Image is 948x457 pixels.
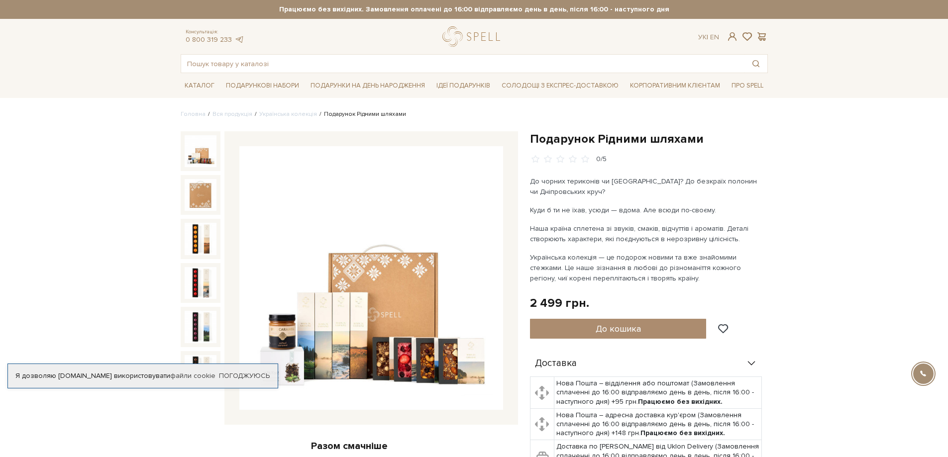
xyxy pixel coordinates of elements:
img: Подарунок Рідними шляхами [185,179,216,211]
div: 2 499 грн. [530,295,589,311]
a: 0 800 319 233 [186,35,232,44]
span: Доставка [535,359,577,368]
p: Куди б ти не їхав, усюди — вдома. Але всюди по-своєму. [530,205,763,215]
img: Подарунок Рідними шляхами [185,355,216,387]
a: Каталог [181,78,218,93]
a: Українська колекція [259,110,317,118]
b: Працюємо без вихідних. [640,429,725,437]
a: Подарункові набори [222,78,303,93]
strong: Працюємо без вихідних. Замовлення оплачені до 16:00 відправляємо день в день, після 16:00 - насту... [181,5,768,14]
a: Вся продукція [212,110,252,118]
a: Подарунки на День народження [307,78,429,93]
a: Корпоративним клієнтам [626,78,724,93]
a: файли cookie [170,371,215,380]
div: Разом смачніше [181,440,518,453]
a: Солодощі з експрес-доставкою [498,77,623,94]
td: Нова Пошта – адресна доставка кур'єром (Замовлення сплаченні до 16:00 відправляємо день в день, п... [554,408,762,440]
a: Головна [181,110,206,118]
img: Подарунок Рідними шляхами [239,146,503,410]
a: Погоджуюсь [219,371,270,380]
button: До кошика [530,319,707,339]
div: Я дозволяю [DOMAIN_NAME] використовувати [8,371,278,380]
a: Про Spell [728,78,767,93]
img: Подарунок Рідними шляхами [185,311,216,343]
input: Пошук товару у каталозі [181,55,744,73]
p: Українська колекція — це подорож новими та вже знайомими стежками. Це наше зізнання в любові до р... [530,252,763,283]
img: Подарунок Рідними шляхами [185,223,216,255]
div: 0/5 [596,155,607,164]
td: Нова Пошта – відділення або поштомат (Замовлення сплаченні до 16:00 відправляємо день в день, піс... [554,377,762,409]
a: En [710,33,719,41]
img: Подарунок Рідними шляхами [185,267,216,299]
h1: Подарунок Рідними шляхами [530,131,768,147]
span: | [707,33,708,41]
a: telegram [234,35,244,44]
p: До чорних териконів чи [GEOGRAPHIC_DATA]? До безкраїх полонин чи Дніпровських круч? [530,176,763,197]
span: До кошика [596,323,641,334]
button: Пошук товару у каталозі [744,55,767,73]
li: Подарунок Рідними шляхами [317,110,406,119]
div: Ук [698,33,719,42]
p: Наша країна сплетена зі звуків, смаків, відчуттів і ароматів. Деталі створюють характери, які поє... [530,223,763,244]
a: logo [442,26,505,47]
b: Працюємо без вихідних. [638,397,723,406]
span: Консультація: [186,29,244,35]
a: Ідеї подарунків [432,78,494,93]
img: Подарунок Рідними шляхами [185,135,216,167]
